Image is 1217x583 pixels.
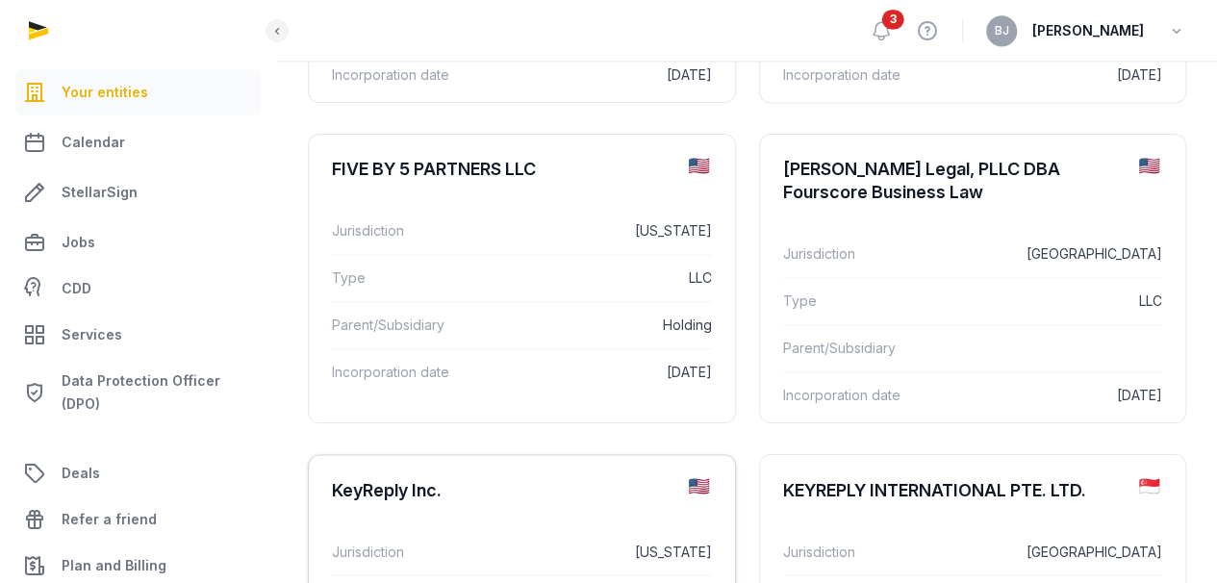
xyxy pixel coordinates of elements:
span: Data Protection Officer (DPO) [62,369,253,416]
span: Plan and Billing [62,554,166,577]
iframe: Chat Widget [871,360,1217,583]
dt: Incorporation date [332,63,477,87]
dd: [US_STATE] [493,540,711,563]
span: Your entities [62,81,148,104]
span: CDD [62,277,91,300]
a: Services [15,312,261,358]
dt: Jurisdiction [783,540,928,563]
span: StellarSign [62,181,138,204]
div: [PERSON_NAME] Legal, PLLC DBA Fourscore Business Law [783,158,1125,204]
dt: Parent/Subsidiary [783,337,928,360]
a: Calendar [15,119,261,165]
dt: Incorporation date [783,63,928,87]
a: Refer a friend [15,496,261,543]
dd: LLC [944,290,1162,313]
dt: Type [783,290,928,313]
dd: [DATE] [493,361,711,384]
dd: [GEOGRAPHIC_DATA] [944,242,1162,266]
span: Services [62,323,122,346]
span: Calendar [62,131,125,154]
button: BJ [986,15,1017,46]
a: CDD [15,269,261,308]
dd: Holding [493,314,711,337]
dd: [DATE] [493,63,711,87]
dt: Type [332,266,477,290]
a: StellarSign [15,169,261,215]
a: Deals [15,450,261,496]
dt: Jurisdiction [783,242,928,266]
div: KeyReply Inc. [332,478,442,501]
img: us.png [689,158,709,173]
span: Refer a friend [62,508,157,531]
div: KEYREPLY INTERNATIONAL PTE. LTD. [783,478,1086,501]
dt: Jurisdiction [332,219,477,242]
dd: [US_STATE] [493,219,711,242]
dt: Incorporation date [332,361,477,384]
a: Your entities [15,69,261,115]
a: FIVE BY 5 PARTNERS LLCJurisdiction[US_STATE]TypeLLCParent/SubsidiaryHoldingIncorporation date[DATE] [309,135,735,411]
dt: Jurisdiction [332,540,477,563]
dd: [DATE] [944,63,1162,87]
a: Jobs [15,219,261,266]
span: BJ [995,25,1009,37]
img: us.png [689,478,709,494]
span: [PERSON_NAME] [1032,19,1144,42]
span: Jobs [62,231,95,254]
img: us.png [1139,158,1159,173]
span: Deals [62,462,100,485]
dt: Parent/Subsidiary [332,314,477,337]
a: Data Protection Officer (DPO) [15,362,261,423]
dt: Incorporation date [783,384,928,407]
div: FIVE BY 5 PARTNERS LLC [332,158,536,181]
span: 3 [882,10,904,29]
a: [PERSON_NAME] Legal, PLLC DBA Fourscore Business LawJurisdiction[GEOGRAPHIC_DATA]TypeLLCParent/Su... [760,135,1186,434]
dd: LLC [493,266,711,290]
